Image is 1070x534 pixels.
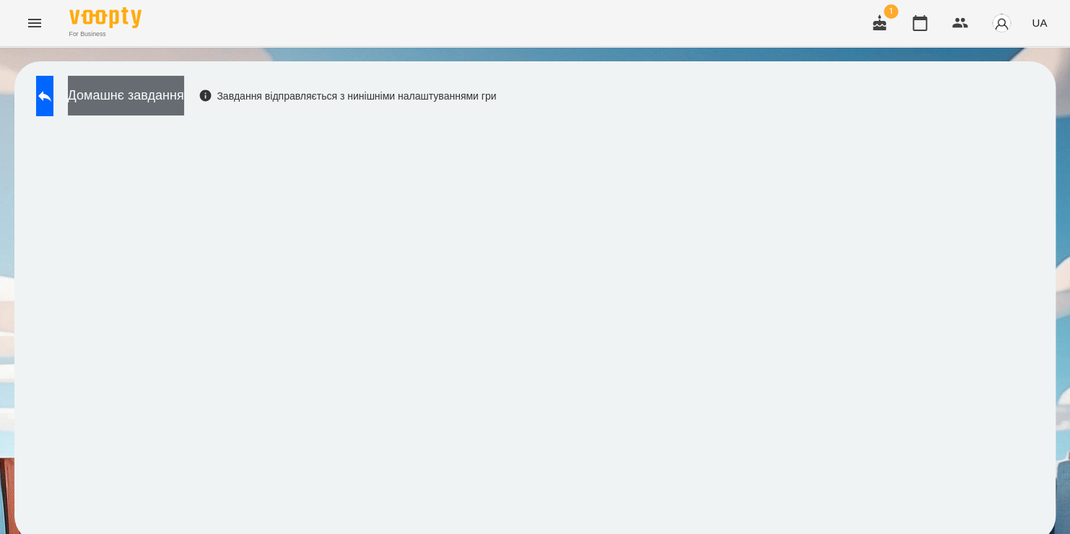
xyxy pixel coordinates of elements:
[1032,15,1047,30] span: UA
[17,6,52,40] button: Menu
[1026,9,1053,36] button: UA
[69,7,142,28] img: Voopty Logo
[199,89,497,103] div: Завдання відправляється з нинішніми налаштуваннями гри
[69,30,142,39] span: For Business
[68,76,184,115] button: Домашнє завдання
[884,4,898,19] span: 1
[991,13,1012,33] img: avatar_s.png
